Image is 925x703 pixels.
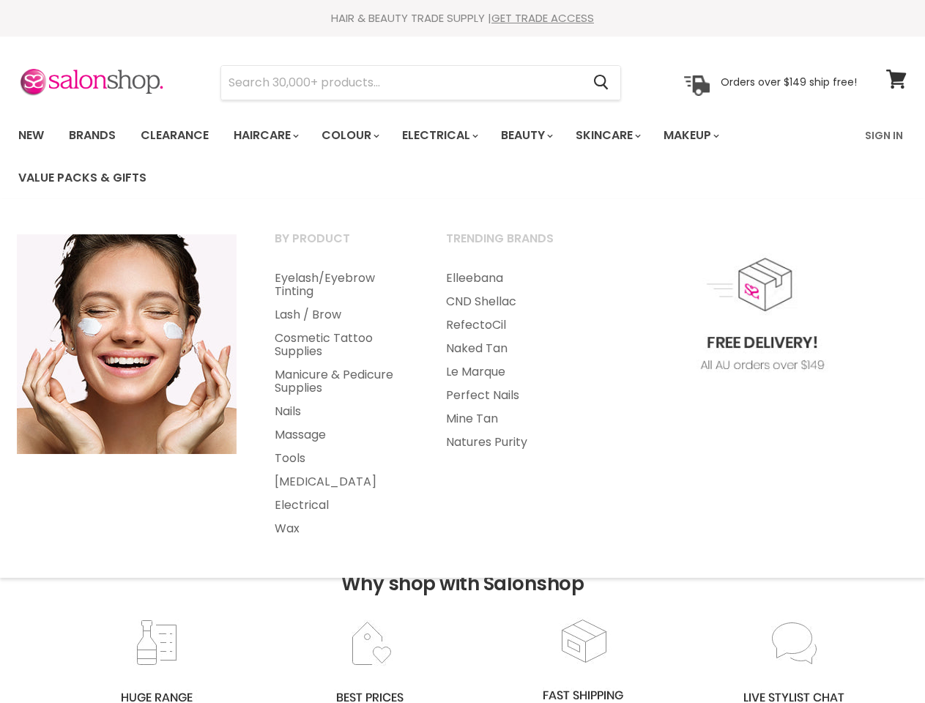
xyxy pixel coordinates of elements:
ul: Main menu [428,267,596,454]
a: Wax [256,517,425,540]
a: Elleebana [428,267,596,290]
a: Makeup [653,120,728,151]
p: Orders over $149 ship free! [721,75,857,89]
a: Clearance [130,120,220,151]
input: Search [221,66,582,100]
a: Naked Tan [428,337,596,360]
a: Sign In [856,120,912,151]
a: [MEDICAL_DATA] [256,470,425,494]
ul: Main menu [256,267,425,540]
a: Skincare [565,120,650,151]
a: Eyelash/Eyebrow Tinting [256,267,425,303]
a: Le Marque [428,360,596,384]
a: Manicure & Pedicure Supplies [256,363,425,400]
a: Haircare [223,120,308,151]
a: Tools [256,447,425,470]
form: Product [220,65,621,100]
a: Mine Tan [428,407,596,431]
a: RefectoCil [428,313,596,337]
a: Beauty [490,120,562,151]
a: Electrical [256,494,425,517]
a: Massage [256,423,425,447]
a: Lash / Brow [256,303,425,327]
ul: Main menu [7,114,856,199]
a: Perfect Nails [428,384,596,407]
button: Search [582,66,620,100]
a: By Product [256,227,425,264]
a: New [7,120,55,151]
a: Cosmetic Tattoo Supplies [256,327,425,363]
a: Electrical [391,120,487,151]
a: Natures Purity [428,431,596,454]
a: CND Shellac [428,290,596,313]
a: Nails [256,400,425,423]
a: Brands [58,120,127,151]
a: GET TRADE ACCESS [491,10,594,26]
a: Colour [311,120,388,151]
a: Trending Brands [428,227,596,264]
a: Value Packs & Gifts [7,163,157,193]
